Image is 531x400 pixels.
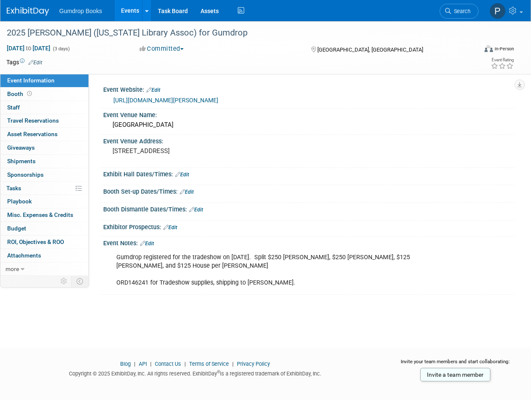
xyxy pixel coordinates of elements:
[7,131,58,137] span: Asset Reservations
[0,128,88,141] a: Asset Reservations
[397,358,514,371] div: Invite your team members and start collaborating:
[0,195,88,208] a: Playbook
[59,8,102,14] span: Gumdrop Books
[7,225,26,232] span: Budget
[140,241,154,247] a: Edit
[6,58,42,66] td: Tags
[103,109,514,119] div: Event Venue Name:
[484,45,493,52] img: Format-Inperson.png
[103,135,514,145] div: Event Venue Address:
[237,361,270,367] a: Privacy Policy
[120,361,131,367] a: Blog
[0,141,88,154] a: Giveaways
[451,8,470,14] span: Search
[0,74,88,87] a: Event Information
[7,77,55,84] span: Event Information
[182,361,188,367] span: |
[7,90,33,97] span: Booth
[491,58,514,62] div: Event Rating
[137,44,187,53] button: Committed
[440,44,514,57] div: Event Format
[139,361,147,367] a: API
[103,83,514,94] div: Event Website:
[440,4,479,19] a: Search
[0,168,88,181] a: Sponsorships
[0,208,88,222] a: Misc. Expenses & Credits
[163,225,177,230] a: Edit
[0,101,88,114] a: Staff
[0,114,88,127] a: Travel Reservations
[6,185,21,192] span: Tasks
[25,45,33,52] span: to
[7,211,73,218] span: Misc. Expenses & Credits
[7,144,35,151] span: Giveaways
[6,368,384,378] div: Copyright © 2025 ExhibitDay, Inc. All rights reserved. ExhibitDay is a registered trademark of Ex...
[103,203,514,214] div: Booth Dismantle Dates/Times:
[7,198,32,205] span: Playbook
[132,361,138,367] span: |
[110,249,433,291] div: Gumdrop registered for the tradeshow on [DATE]. Split $250 [PERSON_NAME], $250 [PERSON_NAME], $12...
[25,90,33,97] span: Booth not reserved yet
[57,276,72,287] td: Personalize Event Tab Strip
[0,263,88,276] a: more
[490,3,506,19] img: Pam Fitzgerald
[7,252,41,259] span: Attachments
[7,171,44,178] span: Sponsorships
[4,25,471,41] div: 2025 [PERSON_NAME] ([US_STATE] Library Assoc) for Gumdrop
[155,361,181,367] a: Contact Us
[7,158,36,164] span: Shipments
[420,368,490,381] a: Invite a team member
[189,207,203,213] a: Edit
[110,118,508,132] div: [GEOGRAPHIC_DATA]
[7,104,20,111] span: Staff
[103,237,514,248] div: Event Notes:
[7,238,64,245] span: ROI, Objectives & ROO
[113,147,265,155] pre: [STREET_ADDRESS]
[72,276,89,287] td: Toggle Event Tabs
[28,60,42,66] a: Edit
[113,97,218,104] a: [URL][DOMAIN_NAME][PERSON_NAME]
[0,182,88,195] a: Tasks
[103,221,514,232] div: Exhibitor Prospectus:
[189,361,229,367] a: Terms of Service
[180,189,194,195] a: Edit
[103,168,514,179] div: Exhibit Hall Dates/Times:
[0,236,88,249] a: ROI, Objectives & ROO
[494,46,514,52] div: In-Person
[0,88,88,101] a: Booth
[52,46,70,52] span: (3 days)
[7,7,49,16] img: ExhibitDay
[0,249,88,262] a: Attachments
[0,155,88,168] a: Shipments
[103,185,514,196] div: Booth Set-up Dates/Times:
[317,47,423,53] span: [GEOGRAPHIC_DATA], [GEOGRAPHIC_DATA]
[146,87,160,93] a: Edit
[6,44,51,52] span: [DATE] [DATE]
[230,361,236,367] span: |
[6,266,19,272] span: more
[0,222,88,235] a: Budget
[175,172,189,178] a: Edit
[148,361,154,367] span: |
[217,370,220,374] sup: ®
[7,117,59,124] span: Travel Reservations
